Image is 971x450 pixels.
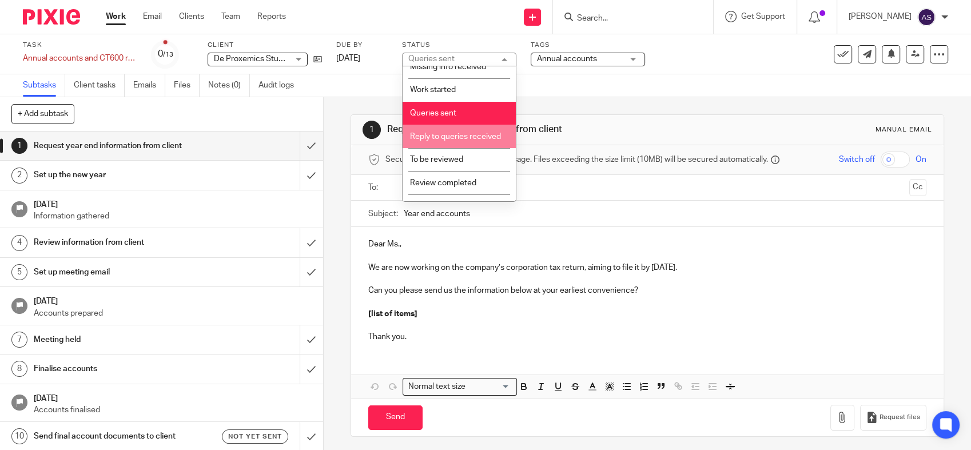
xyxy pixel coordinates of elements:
p: Accounts prepared [34,308,312,319]
button: Cc [909,179,926,196]
span: Missing info received [410,63,486,71]
p: Information gathered [34,210,312,222]
div: 2 [11,168,27,184]
div: 0 [158,47,173,61]
h1: Finalise accounts [34,360,204,377]
a: Work [106,11,126,22]
a: Team [221,11,240,22]
label: Client [208,41,322,50]
span: [DATE] [336,54,360,62]
h1: [DATE] [34,390,312,404]
h1: Set up the new year [34,166,204,184]
h1: Review information from client [34,234,204,251]
span: Secure the attachments in this message. Files exceeding the size limit (10MB) will be secured aut... [385,154,768,165]
a: Clients [179,11,204,22]
input: Send [368,405,423,430]
span: On [916,154,926,165]
div: Manual email [876,125,932,134]
span: De Proxemics Studio London Ltd [214,55,332,63]
span: Review completed [410,179,476,187]
span: Request files [880,413,920,422]
label: Status [402,41,516,50]
h1: Send final account documents to client [34,428,204,445]
p: Can you please send us the information below at your earliest convenience? [368,285,926,296]
p: [PERSON_NAME] [849,11,912,22]
h1: Set up meeting email [34,264,204,281]
h1: Meeting held [34,331,204,348]
div: 10 [11,428,27,444]
strong: [list of items] [368,310,417,318]
div: 4 [11,235,27,251]
div: 8 [11,361,27,377]
img: Pixie [23,9,80,25]
a: Notes (0) [208,74,250,97]
label: To: [368,182,381,193]
a: Subtasks [23,74,65,97]
p: Accounts finalised [34,404,312,416]
h1: [DATE] [34,293,312,307]
label: Due by [336,41,388,50]
label: Subject: [368,208,398,220]
span: Queries sent [410,109,456,117]
span: Get Support [741,13,785,21]
span: Switch off [839,154,875,165]
a: Audit logs [258,74,303,97]
button: + Add subtask [11,104,74,124]
div: 7 [11,332,27,348]
a: Client tasks [74,74,125,97]
div: 1 [11,138,27,154]
small: /13 [163,51,173,58]
span: Not yet sent [228,432,282,441]
p: We are now working on the company’s corporation tax return, aiming to file it by [DATE]. [368,262,926,273]
h1: Request year end information from client [387,124,672,136]
p: Dear Ms., [368,238,926,250]
a: Emails [133,74,165,97]
label: Tags [531,41,645,50]
img: svg%3E [917,8,936,26]
span: Work started [410,86,456,94]
div: Queries sent [408,55,455,63]
div: 1 [363,121,381,139]
a: Reports [257,11,286,22]
button: Request files [860,405,926,431]
h1: Request year end information from client [34,137,204,154]
span: Normal text size [405,381,468,393]
input: Search for option [469,381,510,393]
span: To be reviewed [410,156,463,164]
span: Reply to queries received [410,133,501,141]
h1: [DATE] [34,196,312,210]
a: Email [143,11,162,22]
p: Thank you. [368,331,926,343]
label: Task [23,41,137,50]
div: Search for option [403,378,517,396]
span: Annual accounts [537,55,597,63]
div: Annual accounts and CT600 return - 2025 [23,53,137,64]
input: Search [576,14,679,24]
div: 5 [11,264,27,280]
a: Files [174,74,200,97]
